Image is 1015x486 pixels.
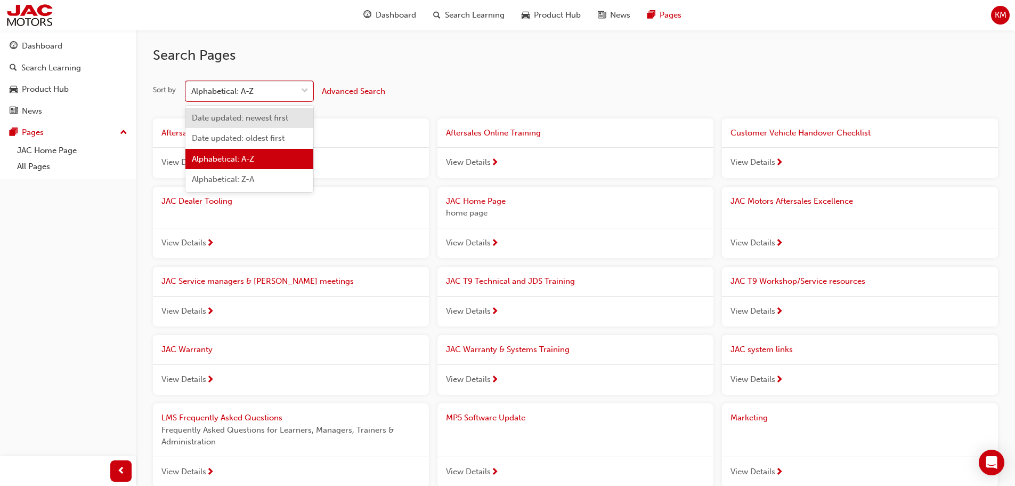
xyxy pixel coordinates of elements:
a: All Pages [13,158,132,175]
span: News [610,9,630,21]
span: next-icon [206,307,214,317]
span: pages-icon [647,9,655,22]
a: news-iconNews [589,4,639,26]
span: View Details [446,156,491,169]
div: Dashboard [22,40,62,52]
span: JAC Dealer Tooling [161,196,232,206]
a: JAC Home Page [13,142,132,159]
span: Advanced Search [322,86,385,96]
span: LMS Frequently Asked Questions [161,413,282,423]
a: JAC Service managers & [PERSON_NAME] meetingsView Details [153,267,429,326]
a: JAC Motors Aftersales ExcellenceView Details [722,187,998,259]
a: Aftersales Online TrainingView Details [437,118,713,178]
span: KM [995,9,1006,21]
span: View Details [446,305,491,317]
button: Pages [4,123,132,142]
span: next-icon [775,239,783,249]
span: View Details [730,237,775,249]
button: DashboardSearch LearningProduct HubNews [4,34,132,123]
span: Alphabetical: A-Z [192,154,254,164]
a: Product Hub [4,79,132,99]
span: View Details [730,305,775,317]
span: JAC Warranty [161,345,213,354]
a: Search Learning [4,58,132,78]
span: Pages [660,9,681,21]
span: next-icon [206,468,214,477]
span: news-icon [10,107,18,116]
span: guage-icon [363,9,371,22]
span: Product Hub [534,9,581,21]
span: View Details [730,466,775,478]
span: Aftersales Bulletin [161,128,228,138]
span: guage-icon [10,42,18,51]
span: View Details [446,373,491,386]
span: Frequently Asked Questions for Learners, Managers, Trainers & Administration [161,424,420,448]
span: search-icon [433,9,441,22]
span: Marketing [730,413,768,423]
span: home page [446,207,705,219]
span: View Details [730,373,775,386]
span: JAC system links [730,345,793,354]
a: JAC T9 Technical and JDS TrainingView Details [437,267,713,326]
span: next-icon [491,158,499,168]
a: Customer Vehicle Handover ChecklistView Details [722,118,998,178]
span: next-icon [491,468,499,477]
span: JAC Motors Aftersales Excellence [730,196,853,206]
span: MP5 Software Update [446,413,525,423]
img: jac-portal [5,3,54,27]
button: KM [991,6,1010,25]
span: View Details [161,305,206,317]
span: next-icon [775,468,783,477]
a: guage-iconDashboard [355,4,425,26]
div: Product Hub [22,83,69,95]
span: news-icon [598,9,606,22]
span: View Details [161,466,206,478]
a: Dashboard [4,36,132,56]
a: pages-iconPages [639,4,690,26]
span: Date updated: oldest first [192,133,285,143]
span: next-icon [775,158,783,168]
span: View Details [446,466,491,478]
span: View Details [730,156,775,169]
h2: Search Pages [153,47,998,64]
span: car-icon [10,85,18,94]
div: Pages [22,126,44,139]
span: Search Learning [445,9,505,21]
span: JAC T9 Workshop/Service resources [730,276,865,286]
span: JAC Warranty & Systems Training [446,345,570,354]
a: JAC Warranty & Systems TrainingView Details [437,335,713,395]
span: next-icon [206,376,214,385]
button: Advanced Search [322,81,385,101]
div: Alphabetical: A-Z [191,85,254,98]
span: prev-icon [117,465,125,478]
span: search-icon [10,63,17,73]
span: next-icon [775,307,783,317]
span: Dashboard [376,9,416,21]
span: next-icon [491,239,499,249]
span: View Details [161,237,206,249]
div: Open Intercom Messenger [979,450,1004,475]
a: JAC WarrantyView Details [153,335,429,395]
a: Aftersales BulletinView Details [153,118,429,178]
span: View Details [161,373,206,386]
span: Customer Vehicle Handover Checklist [730,128,871,138]
span: Date updated: newest first [192,113,288,123]
span: JAC Service managers & [PERSON_NAME] meetings [161,276,354,286]
span: next-icon [206,239,214,249]
a: car-iconProduct Hub [513,4,589,26]
span: JAC T9 Technical and JDS Training [446,276,575,286]
span: up-icon [120,126,127,140]
div: News [22,105,42,117]
div: Sort by [153,85,176,95]
a: JAC Home Pagehome pageView Details [437,187,713,259]
a: JAC Dealer ToolingView Details [153,187,429,259]
a: JAC system linksView Details [722,335,998,395]
span: View Details [446,237,491,249]
span: Aftersales Online Training [446,128,541,138]
span: Alphabetical: Z-A [192,174,254,184]
span: pages-icon [10,128,18,138]
span: next-icon [491,307,499,317]
a: JAC T9 Workshop/Service resourcesView Details [722,267,998,326]
div: Search Learning [21,62,81,74]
